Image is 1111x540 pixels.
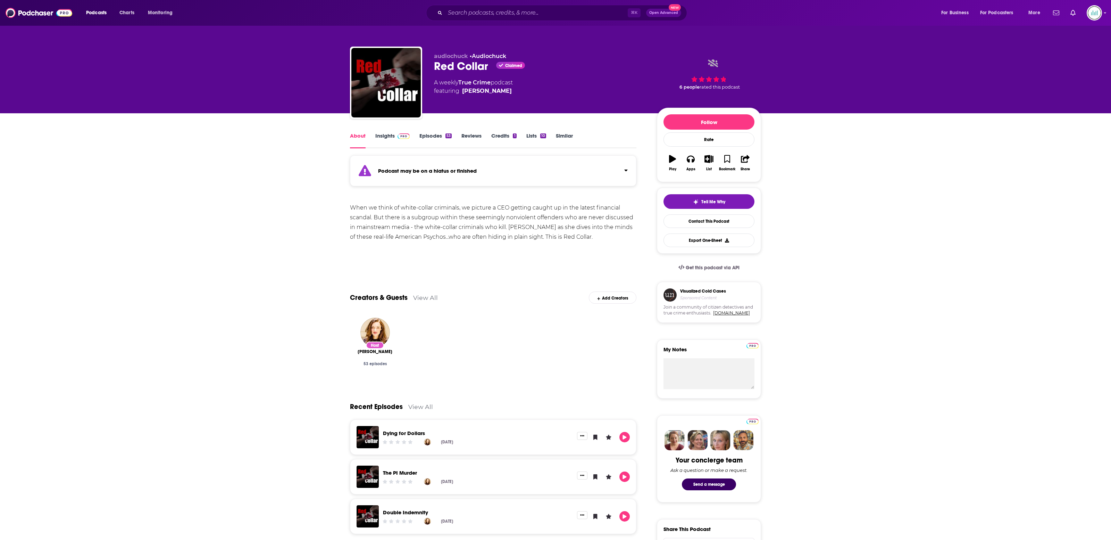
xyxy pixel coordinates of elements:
[710,430,730,450] img: Jules Profile
[590,432,601,442] button: Bookmark Episode
[434,87,513,95] span: featuring
[350,203,636,242] div: When we think of white-collar criminals, we picture a CEO getting caught up in the latest financi...
[590,472,601,482] button: Bookmark Episode
[148,8,173,18] span: Monitoring
[115,7,139,18] a: Charts
[665,430,685,450] img: Sydney Profile
[603,432,614,442] button: Leave a Rating
[351,48,421,117] img: Red Collar
[1087,5,1102,21] img: User Profile
[441,440,453,444] div: [DATE]
[445,7,628,18] input: Search podcasts, credits, & more...
[670,467,747,473] div: Ask a question or make a request.
[706,167,712,171] div: List
[941,8,969,18] span: For Business
[350,293,408,302] a: Creators & Guests
[628,8,641,17] span: ⌘ K
[686,265,740,271] span: Get this podcast via API
[1050,7,1062,19] a: Show notifications dropdown
[680,295,726,300] h4: Sponsored Content
[424,478,431,485] img: Catherine Townsend
[682,150,700,175] button: Apps
[686,167,695,171] div: Apps
[736,150,754,175] button: Share
[718,150,736,175] button: Bookmark
[680,288,726,294] h3: Visualized Cold Cases
[646,9,681,17] button: Open AdvancedNew
[1087,5,1102,21] button: Show profile menu
[413,294,438,301] a: View All
[663,526,711,532] h3: Share This Podcast
[1068,7,1078,19] a: Show notifications dropdown
[461,132,482,148] a: Reviews
[663,214,754,228] a: Contact This Podcast
[357,466,379,488] img: The PI Murder
[434,53,468,59] span: audiochuck
[1087,5,1102,21] span: Logged in as podglomerate
[433,5,694,21] div: Search podcasts, credits, & more...
[424,518,431,525] img: Catherine Townsend
[360,318,390,347] img: Catherine Townsend
[676,456,743,465] div: Your concierge team
[603,511,614,522] button: Leave a Rating
[357,426,379,448] img: Dying for Dollars
[1024,7,1049,18] button: open menu
[526,132,546,148] a: Lists10
[378,167,477,174] strong: Podcast may be on a hiatus or finished
[491,132,516,148] a: Credits1
[383,509,428,516] a: Double Indemnity
[733,430,753,450] img: Jon Profile
[976,7,1024,18] button: open menu
[669,4,681,11] span: New
[700,84,740,90] span: rated this podcast
[424,439,431,445] a: Catherine Townsend
[682,478,736,490] button: Send a message
[505,64,522,67] span: Claimed
[357,505,379,527] img: Double Indemnity
[663,304,754,316] span: Join a community of citizen detectives and true crime enthusiasts.
[458,79,491,86] a: True Crime
[472,53,506,59] a: Audiochuck
[556,132,573,148] a: Similar
[375,132,410,148] a: InsightsPodchaser Pro
[603,472,614,482] button: Leave a Rating
[350,159,636,186] section: Click to expand status details
[687,430,708,450] img: Barbara Profile
[383,430,425,436] a: Dying for Dollars
[980,8,1013,18] span: For Podcasters
[590,511,601,522] button: Bookmark Episode
[445,133,452,138] div: 53
[669,167,676,171] div: Play
[419,132,452,148] a: Episodes53
[81,7,116,18] button: open menu
[143,7,182,18] button: open menu
[657,53,761,96] div: 6 peoplerated this podcast
[6,6,72,19] img: Podchaser - Follow, Share and Rate Podcasts
[619,511,630,522] button: Play
[746,419,759,424] img: Podchaser Pro
[408,403,433,410] a: View All
[441,479,453,484] div: [DATE]
[693,199,699,205] img: tell me why sparkle
[577,472,587,479] button: Show More Button
[589,292,636,304] div: Add Creators
[434,79,513,95] div: A weekly podcast
[366,342,384,349] div: Host
[663,234,754,247] button: Export One-Sheet
[619,472,630,482] button: Play
[350,402,403,411] a: Recent Episodes
[577,432,587,440] button: Show More Button
[663,346,754,358] label: My Notes
[663,150,682,175] button: Play
[382,479,414,484] div: Community Rating: 0 out of 5
[713,310,750,316] a: [DOMAIN_NAME]
[700,150,718,175] button: List
[673,259,745,276] a: Get this podcast via API
[1028,8,1040,18] span: More
[649,11,678,15] span: Open Advanced
[540,133,546,138] div: 10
